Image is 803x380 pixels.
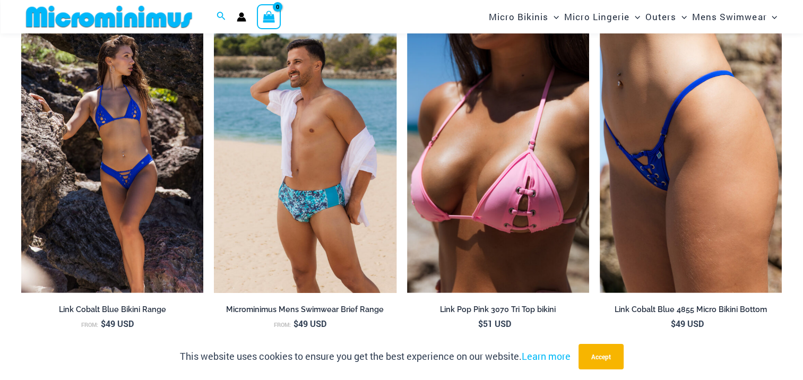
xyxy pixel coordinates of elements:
span: $ [293,318,298,329]
img: Link Cobalt Blue 3070 Top 4955 Bottom 03 [21,20,203,293]
bdi: 51 USD [478,318,511,329]
button: Accept [578,344,624,369]
span: Menu Toggle [676,3,687,30]
span: $ [671,318,676,329]
a: Link Cobalt Blue Bikini Range [21,305,203,318]
a: Learn more [522,350,571,362]
img: Link Cobalt Blue 4855 Bottom 01 [600,20,782,293]
h2: Link Pop Pink 3070 Tri Top bikini [407,305,589,315]
span: From: [274,321,291,329]
span: Menu Toggle [766,3,777,30]
a: Microminimus Mens Swimwear Brief Range [214,305,396,318]
span: Mens Swimwear [692,3,766,30]
h2: Microminimus Mens Swimwear Brief Range [214,305,396,315]
img: MM SHOP LOGO FLAT [22,5,196,29]
bdi: 49 USD [671,318,704,329]
a: Link Pop Pink 3070 Top 01Link Pop Pink 3070 Top 4855 Bottom 06Link Pop Pink 3070 Top 4855 Bottom 06 [407,20,589,293]
span: $ [478,318,483,329]
span: Menu Toggle [548,3,559,30]
p: This website uses cookies to ensure you get the best experience on our website. [180,349,571,365]
a: Micro BikinisMenu ToggleMenu Toggle [486,3,562,30]
span: $ [101,318,106,329]
a: Account icon link [237,12,246,22]
bdi: 49 USD [101,318,134,329]
a: Hamilton Blue Multi 006 Brief 01Hamilton Blue Multi 006 Brief 03Hamilton Blue Multi 006 Brief 03 [214,20,396,293]
a: Mens SwimwearMenu ToggleMenu Toggle [689,3,780,30]
span: Outers [645,3,676,30]
a: OutersMenu ToggleMenu Toggle [643,3,689,30]
span: Micro Lingerie [564,3,629,30]
span: Menu Toggle [629,3,640,30]
img: Hamilton Blue Multi 006 Brief 01 [214,20,396,293]
a: Link Cobalt Blue 4855 Micro Bikini Bottom [600,305,782,318]
span: From: [81,321,98,329]
a: View Shopping Cart, empty [257,4,281,29]
span: Micro Bikinis [489,3,548,30]
a: Micro LingerieMenu ToggleMenu Toggle [562,3,643,30]
h2: Link Cobalt Blue Bikini Range [21,305,203,315]
a: Link Cobalt Blue 3070 Top 4955 Bottom 03Link Cobalt Blue 3070 Top 4955 Bottom 04Link Cobalt Blue ... [21,20,203,293]
img: Link Pop Pink 3070 Top 01 [407,20,589,293]
a: Search icon link [217,10,226,24]
nav: Site Navigation [485,2,782,32]
bdi: 49 USD [293,318,326,329]
a: Link Pop Pink 3070 Tri Top bikini [407,305,589,318]
a: Link Cobalt Blue 4855 Bottom 01Link Cobalt Blue 4855 Bottom 02Link Cobalt Blue 4855 Bottom 02 [600,20,782,293]
h2: Link Cobalt Blue 4855 Micro Bikini Bottom [600,305,782,315]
